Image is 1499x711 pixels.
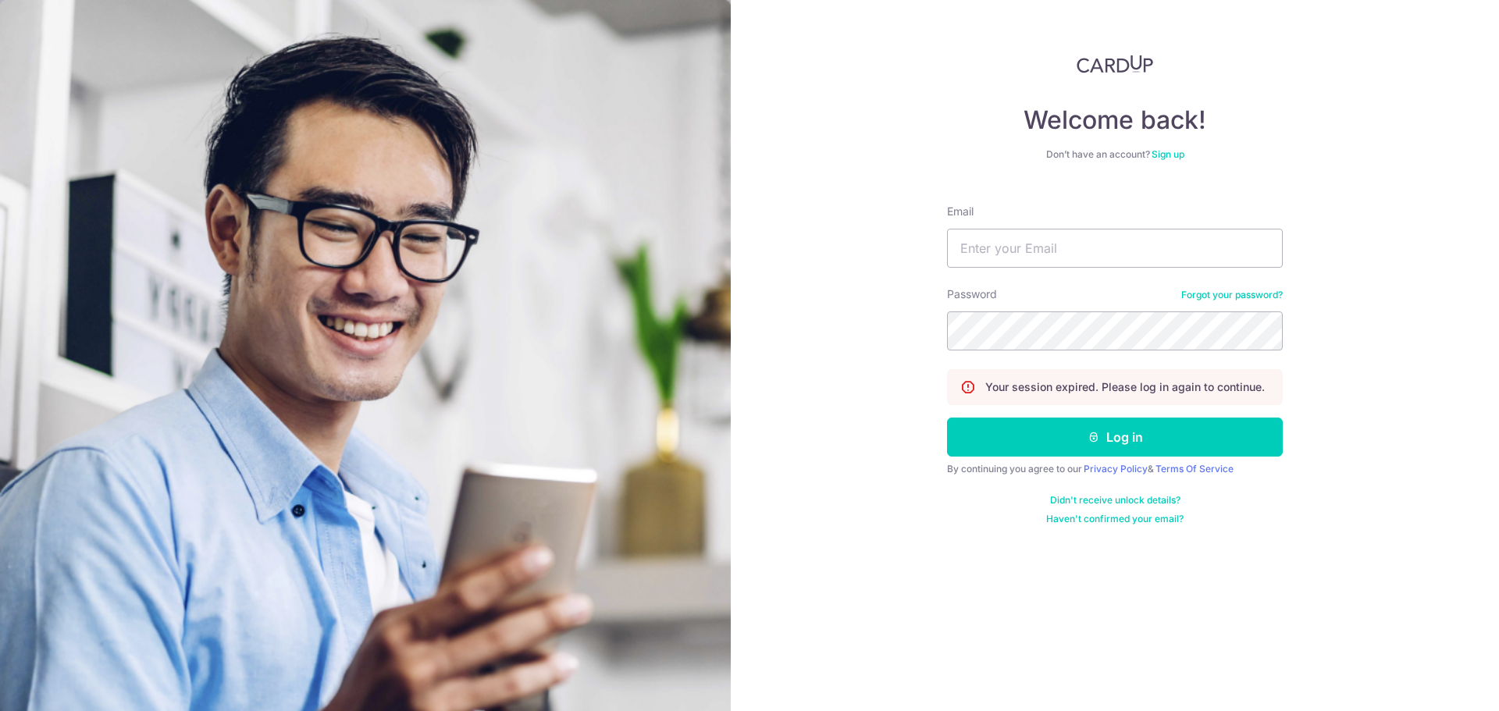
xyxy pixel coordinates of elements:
label: Password [947,286,997,302]
div: Don’t have an account? [947,148,1283,161]
label: Email [947,204,974,219]
a: Sign up [1152,148,1184,160]
img: CardUp Logo [1077,55,1153,73]
div: By continuing you agree to our & [947,463,1283,475]
button: Log in [947,418,1283,457]
h4: Welcome back! [947,105,1283,136]
input: Enter your Email [947,229,1283,268]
